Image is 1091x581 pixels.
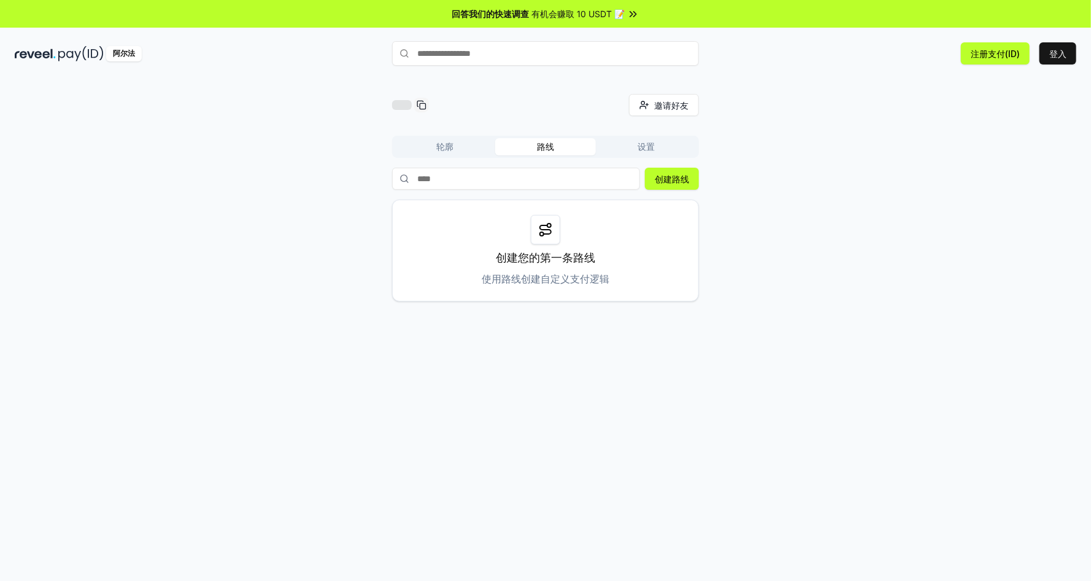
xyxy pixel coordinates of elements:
button: 创建路线 [645,168,699,190]
font: 使用路线创建自定义支付逻辑 [482,273,609,285]
font: 注册支付(ID) [971,49,1020,59]
font: 回答我们的快速调查 [452,9,529,19]
button: 登入 [1039,42,1076,64]
font: 创建您的第一条路线 [496,251,595,264]
img: 揭示黑暗 [15,46,56,61]
font: 登入 [1049,49,1066,59]
font: 阿尔法 [113,49,135,58]
img: 付款编号 [58,46,104,61]
button: 注册支付(ID) [961,42,1030,64]
font: 路线 [537,141,554,152]
button: 邀请好友 [629,94,699,116]
font: 轮廓 [436,141,453,152]
font: 有机会赚取 10 USDT 📝 [531,9,625,19]
font: 设置 [638,141,655,152]
font: 邀请好友 [654,100,688,111]
font: 创建路线 [655,174,689,184]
